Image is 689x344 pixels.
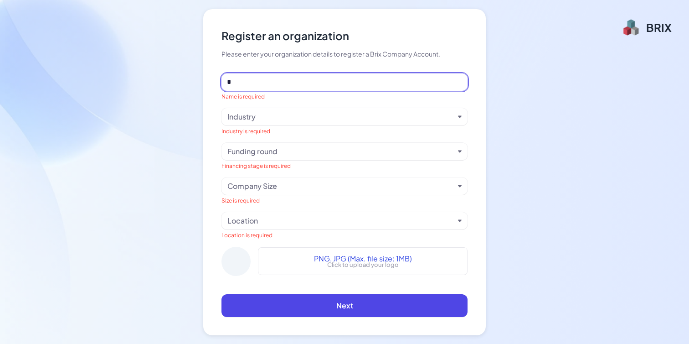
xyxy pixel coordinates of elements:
p: Click to upload your logo [327,261,399,270]
span: Size is required [221,197,260,204]
div: Industry [227,111,256,122]
span: Location is required [221,232,273,239]
button: Industry [227,111,454,122]
span: PNG, JPG (Max. file size: 1MB) [314,253,412,264]
div: Register an organization [221,27,468,44]
div: Company Size [227,181,277,192]
div: Please enter your organization details to register a Brix Company Account. [221,49,468,59]
div: Location [227,215,258,226]
button: Company Size [227,181,454,192]
div: Funding round [227,146,278,157]
span: Financing stage is required [221,162,291,169]
button: Location [227,215,454,226]
div: BRIX [646,20,672,35]
button: Funding round [227,146,454,157]
span: Next [336,301,353,310]
span: Name is required [221,93,265,100]
span: Industry is required [221,128,270,135]
button: Next [221,294,468,317]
